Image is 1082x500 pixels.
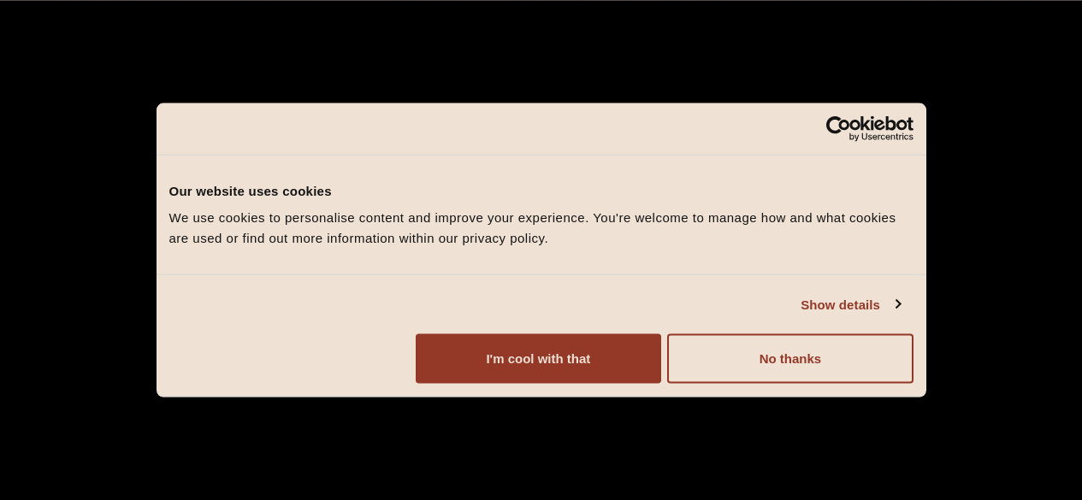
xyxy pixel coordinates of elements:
[667,334,913,384] button: No thanks
[169,180,913,201] div: Our website uses cookies
[764,115,913,141] a: Usercentrics Cookiebot - opens in a new window
[801,294,900,315] a: Show details
[416,334,661,384] button: I'm cool with that
[169,208,913,249] div: We use cookies to personalise content and improve your experience. You're welcome to manage how a...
